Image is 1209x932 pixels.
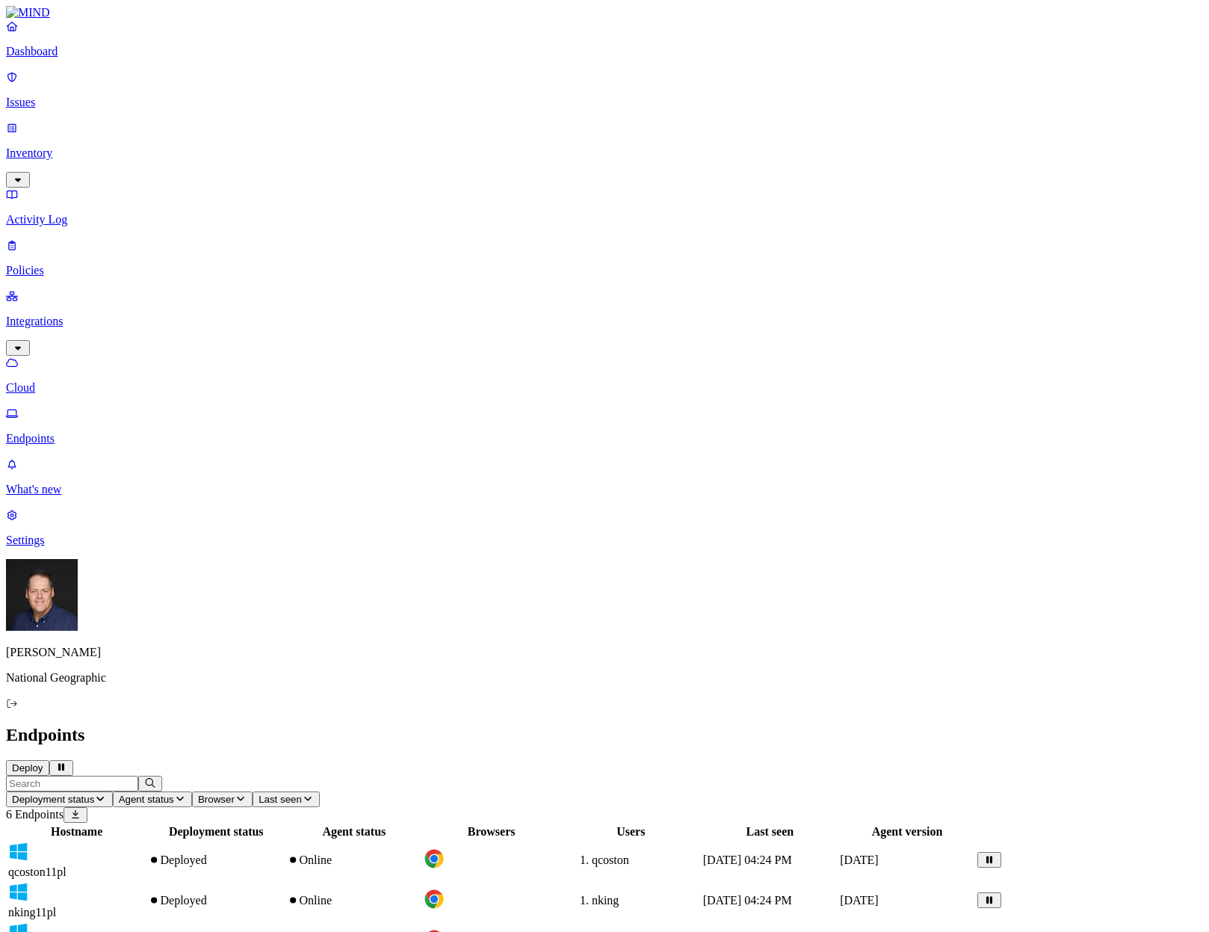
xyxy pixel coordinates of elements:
h2: Endpoints [6,725,1203,745]
button: Deploy [6,760,49,776]
img: windows [8,882,29,903]
span: qcoston [592,854,629,866]
a: MIND [6,6,1203,19]
span: Browser [198,794,235,805]
div: Deployment status [148,825,284,839]
img: MIND [6,6,50,19]
p: Activity Log [6,213,1203,226]
a: Settings [6,508,1203,547]
div: Agent version [840,825,974,839]
input: Search [6,776,138,791]
p: Dashboard [6,45,1203,58]
a: Activity Log [6,188,1203,226]
a: Dashboard [6,19,1203,58]
p: Endpoints [6,432,1203,445]
span: [DATE] 04:24 PM [703,854,792,866]
p: Inventory [6,146,1203,160]
span: Deployed [161,854,207,866]
div: Hostname [8,825,145,839]
div: Online [287,854,421,867]
a: Endpoints [6,407,1203,445]
span: 6 Endpoints [6,808,64,821]
a: Cloud [6,356,1203,395]
p: Cloud [6,381,1203,395]
p: National Geographic [6,671,1203,685]
p: Settings [6,534,1203,547]
a: Inventory [6,121,1203,185]
span: [DATE] 04:24 PM [703,894,792,907]
p: Issues [6,96,1203,109]
a: Integrations [6,289,1203,354]
span: Agent status [119,794,174,805]
span: Deployed [161,894,207,907]
div: Last seen [703,825,838,839]
div: Users [562,825,700,839]
a: What's new [6,457,1203,496]
span: [DATE] [840,854,879,866]
img: Mark DeCarlo [6,559,78,631]
img: windows [8,842,29,862]
span: qcoston11pl [8,865,67,878]
p: Integrations [6,315,1203,328]
span: [DATE] [840,894,879,907]
img: chrome [424,848,445,869]
div: Browsers [424,825,559,839]
span: Last seen [259,794,302,805]
img: chrome [424,889,445,910]
span: nking11pl [8,906,56,919]
span: nking [592,894,619,907]
p: [PERSON_NAME] [6,646,1203,659]
a: Issues [6,70,1203,109]
p: What's new [6,483,1203,496]
div: Agent status [287,825,421,839]
p: Policies [6,264,1203,277]
a: Policies [6,238,1203,277]
div: Online [287,894,421,907]
span: Deployment status [12,794,94,805]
